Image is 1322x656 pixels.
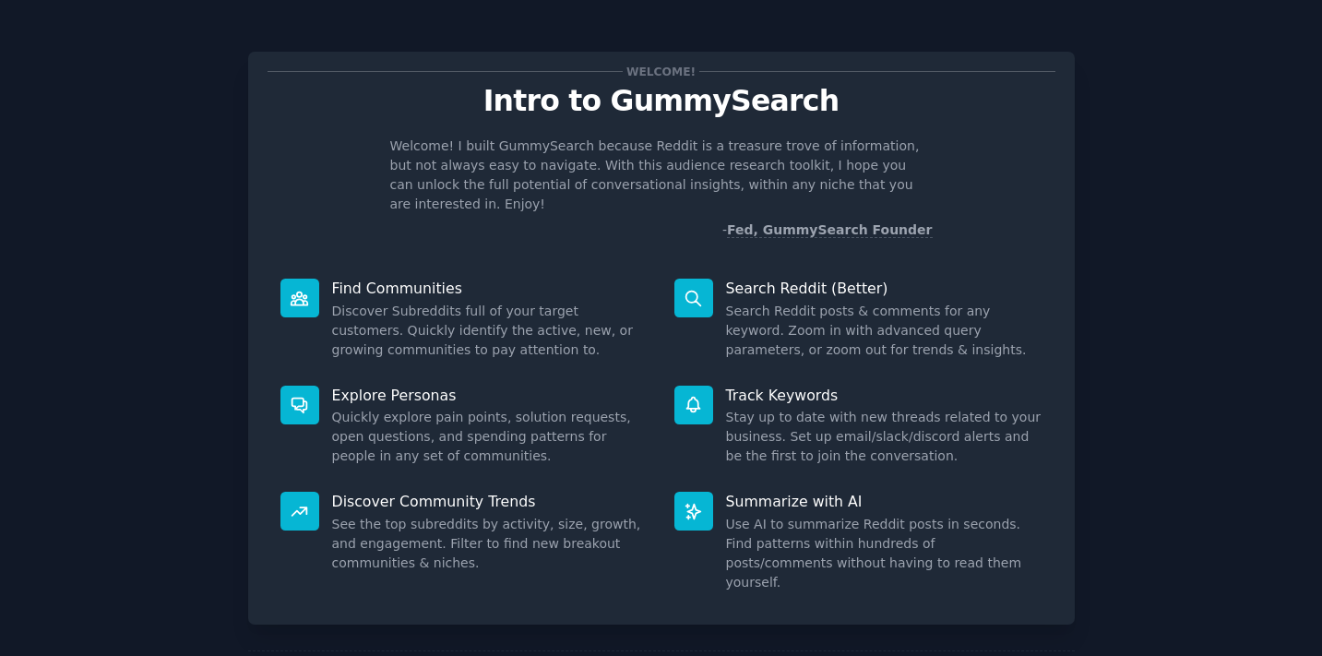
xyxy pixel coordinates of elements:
[332,279,649,298] p: Find Communities
[390,137,933,214] p: Welcome! I built GummySearch because Reddit is a treasure trove of information, but not always ea...
[722,221,933,240] div: -
[726,408,1042,466] dd: Stay up to date with new threads related to your business. Set up email/slack/discord alerts and ...
[268,85,1055,117] p: Intro to GummySearch
[726,515,1042,592] dd: Use AI to summarize Reddit posts in seconds. Find patterns within hundreds of posts/comments with...
[726,492,1042,511] p: Summarize with AI
[623,62,698,81] span: Welcome!
[332,302,649,360] dd: Discover Subreddits full of your target customers. Quickly identify the active, new, or growing c...
[332,386,649,405] p: Explore Personas
[332,408,649,466] dd: Quickly explore pain points, solution requests, open questions, and spending patterns for people ...
[332,492,649,511] p: Discover Community Trends
[726,279,1042,298] p: Search Reddit (Better)
[726,386,1042,405] p: Track Keywords
[726,302,1042,360] dd: Search Reddit posts & comments for any keyword. Zoom in with advanced query parameters, or zoom o...
[727,222,933,238] a: Fed, GummySearch Founder
[332,515,649,573] dd: See the top subreddits by activity, size, growth, and engagement. Filter to find new breakout com...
